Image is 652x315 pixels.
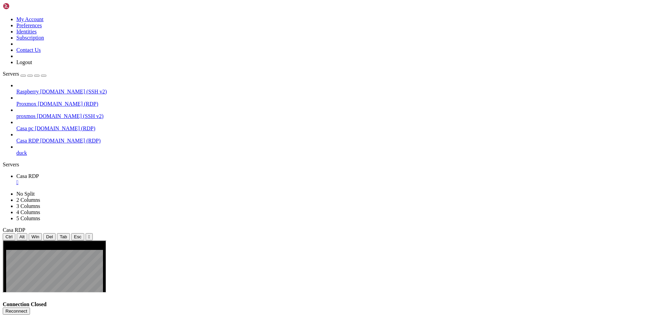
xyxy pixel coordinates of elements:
span: Esc [74,234,81,239]
span: [DOMAIN_NAME] (SSH v2) [37,113,104,119]
span: Servers [3,71,19,77]
span: Casa RDP [3,227,25,233]
button: Alt [17,233,28,240]
a: Servers [3,71,46,77]
a: Subscription [16,35,44,41]
span: Connection Closed [3,301,46,307]
span: [DOMAIN_NAME] (RDP) [40,138,101,144]
a: proxmos [DOMAIN_NAME] (SSH v2) [16,113,649,119]
a: Contact Us [16,47,41,53]
span: Win [31,234,39,239]
span: Raspberry [16,89,39,94]
span: Tab [60,234,67,239]
a: 5 Columns [16,215,40,221]
button: Win [29,233,42,240]
span: Casa pc [16,125,33,131]
span: Casa RDP [16,173,39,179]
span: proxmos [16,113,35,119]
button:  [86,233,93,240]
span: Proxmox [16,101,36,107]
button: Esc [71,233,84,240]
a: My Account [16,16,44,22]
a: Preferences [16,22,42,28]
button: Tab [57,233,70,240]
a: Casa RDP [DOMAIN_NAME] (RDP) [16,138,649,144]
button: Ctrl [3,233,15,240]
li: proxmos [DOMAIN_NAME] (SSH v2) [16,107,649,119]
a: Raspberry [DOMAIN_NAME] (SSH v2) [16,89,649,95]
span: [DOMAIN_NAME] (RDP) [35,125,95,131]
li: Proxmox [DOMAIN_NAME] (RDP) [16,95,649,107]
a: 2 Columns [16,197,40,203]
img: Shellngn [3,3,42,10]
a: 3 Columns [16,203,40,209]
a: Identities [16,29,37,34]
a: duck [16,150,649,156]
span: Del [46,234,53,239]
li: duck [16,144,649,156]
span: duck [16,150,27,156]
span: [DOMAIN_NAME] (RDP) [38,101,98,107]
span: Casa RDP [16,138,39,144]
li: Raspberry [DOMAIN_NAME] (SSH v2) [16,82,649,95]
span: [DOMAIN_NAME] (SSH v2) [40,89,107,94]
button: Reconnect [3,307,30,315]
div:  [88,234,90,239]
div: Servers [3,162,649,168]
a: 4 Columns [16,209,40,215]
li: Casa pc [DOMAIN_NAME] (RDP) [16,119,649,132]
a: Casa pc [DOMAIN_NAME] (RDP) [16,125,649,132]
li: Casa RDP [DOMAIN_NAME] (RDP) [16,132,649,144]
span: Ctrl [5,234,13,239]
span: Alt [19,234,25,239]
button: Del [43,233,56,240]
a: No Split [16,191,35,197]
a: Proxmox [DOMAIN_NAME] (RDP) [16,101,649,107]
a:  [16,179,649,185]
a: Logout [16,59,32,65]
a: Casa RDP [16,173,649,185]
